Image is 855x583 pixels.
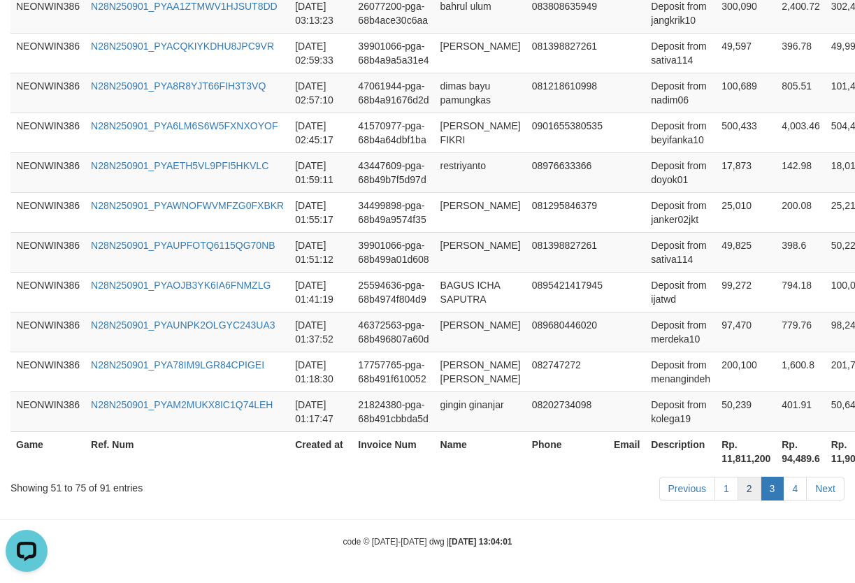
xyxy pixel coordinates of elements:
[435,352,526,391] td: [PERSON_NAME] [PERSON_NAME]
[645,113,716,152] td: Deposit from beyifanka10
[289,73,352,113] td: [DATE] 02:57:10
[91,120,278,131] a: N28N250901_PYA6LM6S6W5FXNXOYOF
[91,41,274,52] a: N28N250901_PYACQKIYKDHU8JPC9VR
[738,477,761,501] a: 2
[783,477,807,501] a: 4
[526,352,608,391] td: 082747272
[435,312,526,352] td: [PERSON_NAME]
[645,152,716,192] td: Deposit from doyok01
[526,272,608,312] td: 0895421417945
[776,113,826,152] td: 4,003.46
[716,73,776,113] td: 100,689
[352,192,434,232] td: 34499898-pga-68b49a9574f35
[645,192,716,232] td: Deposit from janker02jkt
[776,391,826,431] td: 401.91
[435,33,526,73] td: [PERSON_NAME]
[10,475,346,495] div: Showing 51 to 75 of 91 entries
[716,152,776,192] td: 17,873
[10,272,85,312] td: NEONWIN386
[289,312,352,352] td: [DATE] 01:37:52
[526,73,608,113] td: 081218610998
[526,312,608,352] td: 089680446020
[716,33,776,73] td: 49,597
[91,160,268,171] a: N28N250901_PYAETH5VL9PFI5HKVLC
[352,272,434,312] td: 25594636-pga-68b4974f804d9
[645,73,716,113] td: Deposit from nadim06
[716,192,776,232] td: 25,010
[289,352,352,391] td: [DATE] 01:18:30
[10,192,85,232] td: NEONWIN386
[289,192,352,232] td: [DATE] 01:55:17
[10,73,85,113] td: NEONWIN386
[352,113,434,152] td: 41570977-pga-68b4a64dbf1ba
[526,152,608,192] td: 08976633366
[716,232,776,272] td: 49,825
[352,352,434,391] td: 17757765-pga-68b491f610052
[91,319,275,331] a: N28N250901_PYAUNPK2OLGYC243UA3
[352,152,434,192] td: 43447609-pga-68b49b7f5d97d
[776,431,826,471] th: Rp. 94,489.6
[91,200,284,211] a: N28N250901_PYAWNOFWVMFZG0FXBKR
[659,477,715,501] a: Previous
[526,431,608,471] th: Phone
[352,73,434,113] td: 47061944-pga-68b4a91676d2d
[10,312,85,352] td: NEONWIN386
[776,352,826,391] td: 1,600.8
[91,359,264,370] a: N28N250901_PYA78IM9LGR84CPIGEI
[289,431,352,471] th: Created at
[776,272,826,312] td: 794.18
[91,1,278,12] a: N28N250901_PYAA1ZTMWV1HJSUT8DD
[435,152,526,192] td: restriyanto
[91,399,273,410] a: N28N250901_PYAM2MUKX8IC1Q74LEH
[435,113,526,152] td: [PERSON_NAME] FIKRI
[526,391,608,431] td: 08202734098
[289,232,352,272] td: [DATE] 01:51:12
[91,80,266,92] a: N28N250901_PYA8R8YJT66FIH3T3VQ
[289,391,352,431] td: [DATE] 01:17:47
[352,391,434,431] td: 21824380-pga-68b491cbbda5d
[716,113,776,152] td: 500,433
[289,113,352,152] td: [DATE] 02:45:17
[776,192,826,232] td: 200.08
[435,192,526,232] td: [PERSON_NAME]
[776,312,826,352] td: 779.76
[91,240,275,251] a: N28N250901_PYAUPFOTQ6115QG70NB
[761,477,784,501] a: 3
[716,391,776,431] td: 50,239
[10,152,85,192] td: NEONWIN386
[449,537,512,547] strong: [DATE] 13:04:01
[776,33,826,73] td: 396.78
[645,33,716,73] td: Deposit from sativa114
[10,352,85,391] td: NEONWIN386
[526,33,608,73] td: 081398827261
[716,272,776,312] td: 99,272
[776,232,826,272] td: 398.6
[716,431,776,471] th: Rp. 11,811,200
[435,391,526,431] td: gingin ginanjar
[776,73,826,113] td: 805.51
[10,33,85,73] td: NEONWIN386
[10,113,85,152] td: NEONWIN386
[352,33,434,73] td: 39901066-pga-68b4a9a5a31e4
[716,352,776,391] td: 200,100
[435,431,526,471] th: Name
[352,431,434,471] th: Invoice Num
[645,232,716,272] td: Deposit from sativa114
[10,391,85,431] td: NEONWIN386
[645,312,716,352] td: Deposit from merdeka10
[435,272,526,312] td: BAGUS ICHA SAPUTRA
[526,113,608,152] td: 0901655380535
[352,312,434,352] td: 46372563-pga-68b496807a60d
[343,537,512,547] small: code © [DATE]-[DATE] dwg |
[645,352,716,391] td: Deposit from menangindeh
[776,152,826,192] td: 142.98
[806,477,845,501] a: Next
[608,431,645,471] th: Email
[526,192,608,232] td: 081295846379
[645,391,716,431] td: Deposit from kolega19
[10,431,85,471] th: Game
[6,6,48,48] button: Open LiveChat chat widget
[10,232,85,272] td: NEONWIN386
[85,431,289,471] th: Ref. Num
[435,73,526,113] td: dimas bayu pamungkas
